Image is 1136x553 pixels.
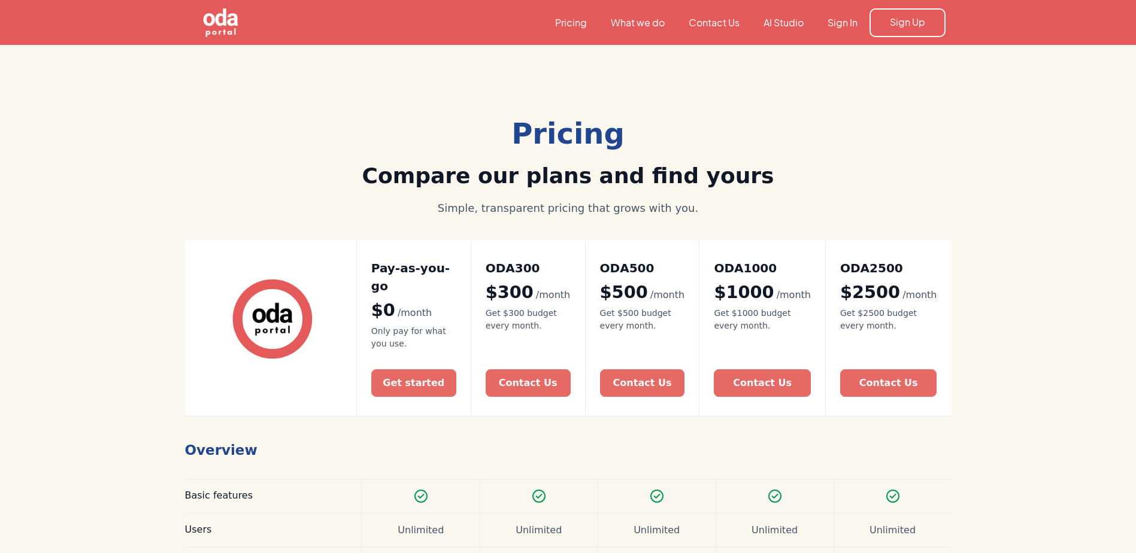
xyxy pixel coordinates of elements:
span: /month [398,307,432,318]
div: Get started [383,376,444,390]
a: Sign Up [870,8,946,37]
a: home [191,7,305,38]
div: Contact Us [613,376,672,390]
div: Basic features [185,489,347,502]
a: What we do [599,16,677,29]
div: Get $300 budget every month. [486,307,571,332]
div: $300 [486,282,571,303]
a: Contact Us [486,369,571,397]
div: Simple, transparent pricing that grows with you. [338,200,798,216]
div: Get $500 budget every month. [600,307,685,332]
div: Unlimited [870,523,916,537]
a: Contact Us [677,16,752,29]
a: Pricing [543,16,599,29]
a: Contact Us [714,369,811,397]
span: /month [536,289,570,300]
div: Get $1000 budget every month. [714,307,811,332]
div: Contact Us [733,376,792,390]
div: Pricing [338,112,798,155]
h1: Overview [185,431,952,463]
h2: ODA300 [486,259,571,277]
div: Unlimited [634,523,680,537]
span: /month [650,289,684,300]
h2: ODA2500 [840,259,937,277]
div: Unlimited [398,523,444,537]
h2: Pay-as-you-go [371,259,456,295]
a: Contact Us [840,369,937,397]
div: Only pay for what you use. [371,325,456,350]
div: Unlimited [516,523,562,537]
h2: ODA500 [600,259,685,277]
div: $2500 [840,282,937,303]
span: /month [902,289,937,300]
div: Contact Us [859,376,918,390]
a: Contact Us [600,369,685,397]
div: $1000 [714,282,811,303]
h2: ODA1000 [714,259,811,277]
div: $0 [371,300,456,321]
div: Get $2500 budget every month. [840,307,937,332]
a: Sign In [816,16,870,29]
div: Unlimited [752,523,798,537]
a: Get started [371,369,456,397]
div: Contact Us [499,376,558,390]
div: $500 [600,282,685,303]
span: /month [777,289,811,300]
h2: Compare our plans and find yours [338,162,798,190]
div: Users [185,523,347,536]
a: AI Studio [752,16,816,29]
div: Sign Up [890,16,925,29]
